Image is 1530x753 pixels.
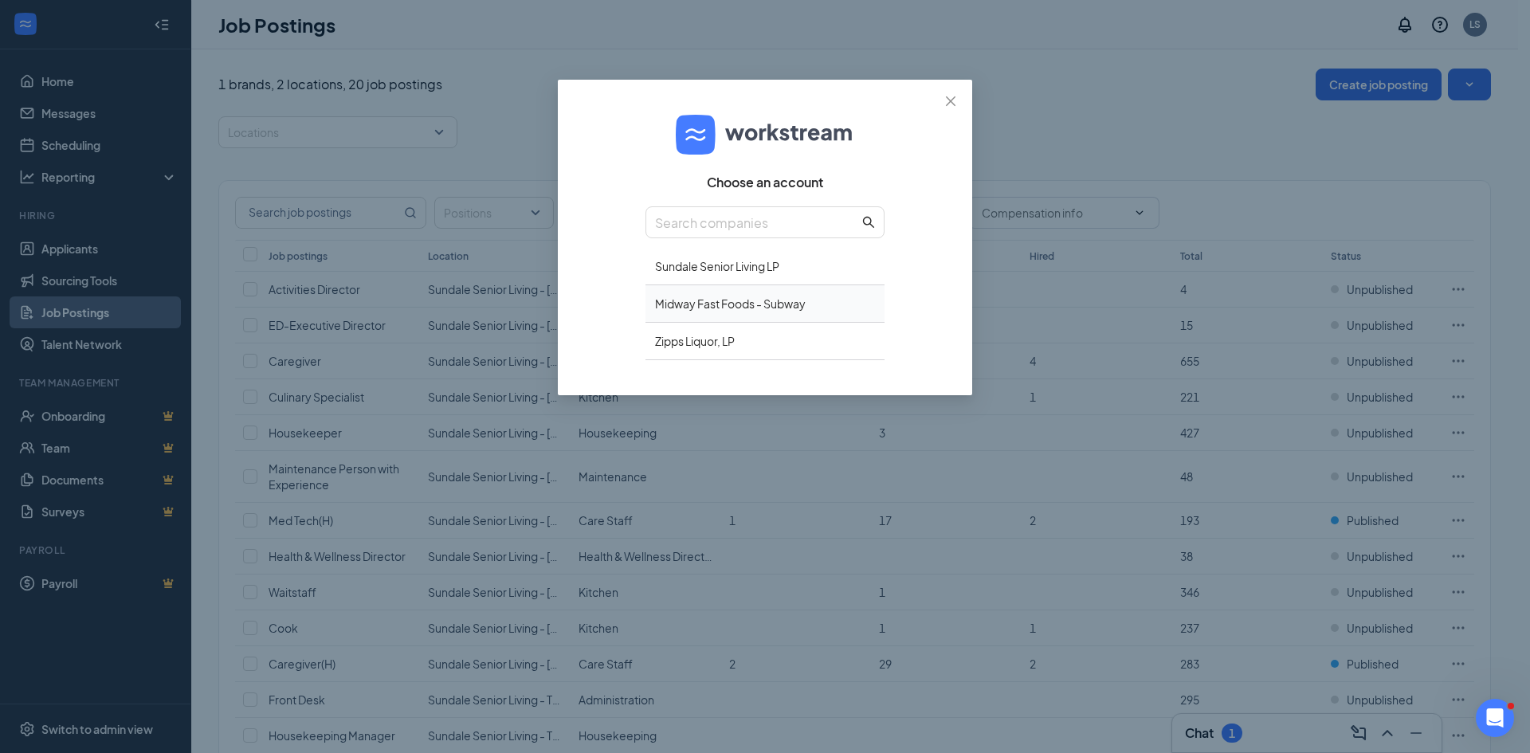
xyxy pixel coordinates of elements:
[676,115,854,155] img: logo
[645,248,885,285] div: Sundale Senior Living LP
[862,216,875,229] span: search
[1476,699,1514,737] iframe: Intercom live chat
[645,323,885,360] div: Zipps Liquor, LP
[707,175,823,190] span: Choose an account
[645,285,885,323] div: Midway Fast Foods - Subway
[655,213,859,233] input: Search companies
[929,80,972,123] button: Close
[944,95,957,108] span: close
